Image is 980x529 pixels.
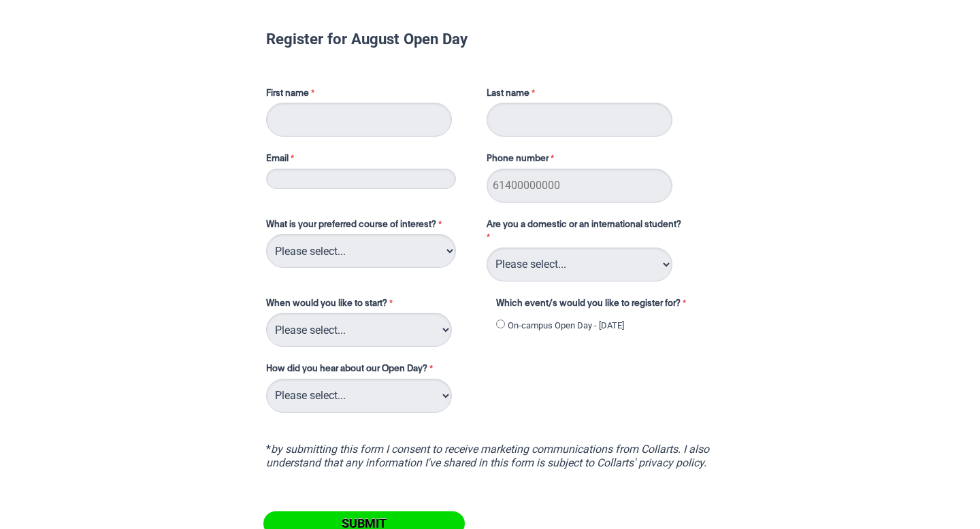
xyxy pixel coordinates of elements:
label: Phone number [487,152,557,169]
select: When would you like to start? [266,313,452,347]
input: Phone number [487,169,672,203]
label: Email [266,152,473,169]
h1: Register for August Open Day [266,32,714,46]
select: How did you hear about our Open Day? [266,379,452,413]
label: How did you hear about our Open Day? [266,362,436,379]
input: First name [266,103,452,137]
input: Email [266,169,456,189]
label: First name [266,87,473,103]
label: Last name [487,87,538,103]
label: What is your preferred course of interest? [266,218,473,235]
label: On-campus Open Day - [DATE] [508,319,624,332]
select: Are you a domestic or an international student? [487,248,672,281]
label: When would you like to start? [266,297,483,313]
label: Which event/s would you like to register for? [496,297,703,313]
i: by submitting this form I consent to receive marketing communications from Collarts. I also under... [266,443,709,469]
span: Are you a domestic or an international student? [487,220,681,229]
input: Last name [487,103,672,137]
select: What is your preferred course of interest? [266,234,456,268]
